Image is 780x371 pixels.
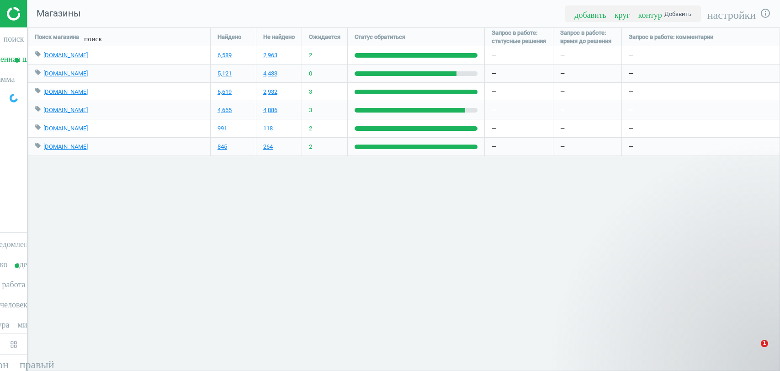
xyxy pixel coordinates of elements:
iframe: Уведомления домофона [595,282,778,346]
font: Запрос в работе: время до решения [560,29,611,44]
font: Магазины [37,8,81,19]
font: — [560,125,565,132]
font: — [560,70,565,77]
font: добавить_круг_контур [574,10,662,18]
font: Запрос в работе: статусные решения [492,29,546,44]
font: Ожидается [309,33,340,40]
a: 264 [263,143,273,151]
font: 264 [263,143,273,150]
font: — [492,125,496,132]
font: — [560,88,565,95]
button: настройки [703,4,760,23]
font: local_offer [35,142,41,149]
font: — [629,52,633,59]
font: 2,963 [263,52,277,59]
font: Добавить [664,10,691,17]
a: 118 [263,124,273,133]
font: настройки [707,8,756,19]
a: 845 [218,143,227,151]
a: 6,619 [218,88,232,96]
a: 2,932 [263,88,277,96]
a: [DOMAIN_NAME] [43,107,88,113]
font: поиск [4,33,24,42]
font: 3 [309,88,312,95]
font: local_offer [35,106,41,112]
font: 2 [309,52,312,59]
font: — [629,88,633,95]
font: — [629,70,633,77]
font: 2 [309,125,312,132]
font: работа [2,279,26,287]
font: info_outline [760,8,771,19]
a: 6,589 [218,51,232,59]
font: — [492,88,496,95]
font: — [492,52,496,59]
font: — [629,125,633,132]
font: — [629,143,633,150]
button: поиск [79,28,107,46]
font: — [560,107,565,113]
font: — [492,143,496,150]
a: info_outline [760,8,771,20]
a: [DOMAIN_NAME] [43,88,88,95]
a: 5,121 [218,70,232,78]
iframe: Интерком-чат в режиме реального времени [742,340,764,362]
font: — [560,143,565,150]
font: 4,433 [263,70,277,77]
font: local_offer [35,51,41,57]
font: — [492,107,496,113]
a: 4,433 [263,70,277,78]
a: [DOMAIN_NAME] [43,70,88,77]
a: 2,963 [263,51,277,59]
font: Найдено [218,33,241,40]
font: 6,619 [218,88,232,95]
font: 4,886 [263,107,277,113]
font: Не найдено [263,33,295,40]
font: 2 [309,143,312,150]
a: [DOMAIN_NAME] [43,52,88,59]
font: local_offer [35,87,41,94]
font: 991 [218,125,227,132]
img: wGWNvw8QSZomAAAAABJRU5ErkJggg== [10,94,18,102]
font: 5,121 [218,70,232,77]
a: 4,665 [218,106,232,114]
font: local_offer [35,69,41,75]
a: 4,886 [263,106,277,114]
font: 2,932 [263,88,277,95]
img: ajHJNr6hYgQAAAAASUVORK5CYII= [7,7,72,21]
font: 118 [263,125,273,132]
font: 0 [309,70,312,77]
font: 1 [763,340,766,346]
font: Статус обратиться [355,33,405,40]
font: local_offer [35,124,41,130]
font: поиск [84,34,102,42]
font: — [629,107,633,113]
font: Запрос в работе: комментарии [629,33,713,40]
font: 845 [218,143,227,150]
font: — [492,70,496,77]
font: — [560,52,565,59]
button: шеврон_правый [2,357,25,369]
a: [DOMAIN_NAME] [43,143,88,150]
font: 4,665 [218,107,232,113]
font: 6,589 [218,52,232,59]
a: [DOMAIN_NAME] [43,125,88,132]
font: 3 [309,107,312,113]
font: Поиск магазина [35,33,79,40]
a: 991 [218,124,227,133]
button: добавить_круг_контурДобавить [565,5,701,22]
